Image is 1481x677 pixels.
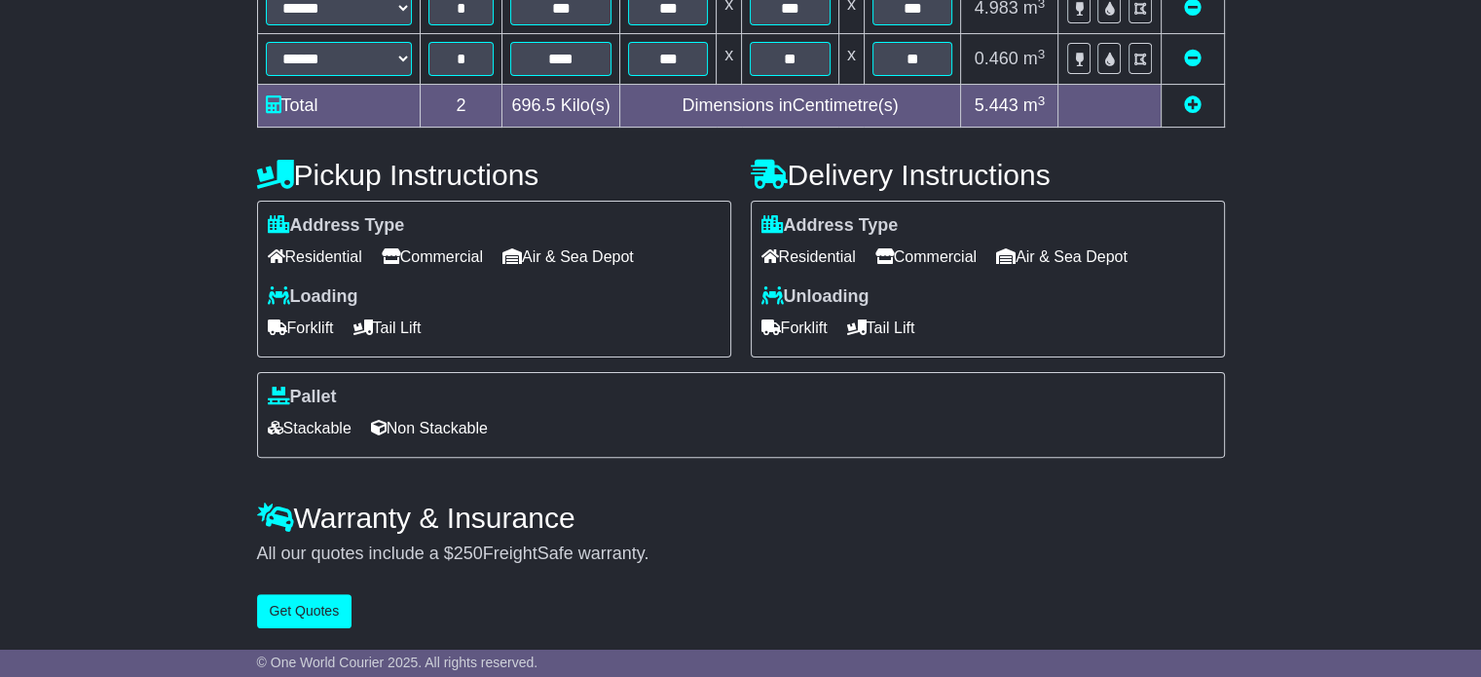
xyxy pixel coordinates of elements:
[1184,95,1202,115] a: Add new item
[257,544,1225,565] div: All our quotes include a $ FreightSafe warranty.
[268,286,358,308] label: Loading
[761,286,870,308] label: Unloading
[420,85,502,128] td: 2
[761,313,828,343] span: Forklift
[1023,95,1046,115] span: m
[257,85,420,128] td: Total
[382,242,483,272] span: Commercial
[1038,94,1046,108] sup: 3
[875,242,977,272] span: Commercial
[751,159,1225,191] h4: Delivery Instructions
[257,655,538,670] span: © One World Courier 2025. All rights reserved.
[268,387,337,408] label: Pallet
[847,313,915,343] span: Tail Lift
[353,313,422,343] span: Tail Lift
[1023,49,1046,68] span: m
[257,502,1225,534] h4: Warranty & Insurance
[257,594,352,628] button: Get Quotes
[268,313,334,343] span: Forklift
[975,95,1018,115] span: 5.443
[838,34,864,85] td: x
[371,413,488,443] span: Non Stackable
[268,413,352,443] span: Stackable
[257,159,731,191] h4: Pickup Instructions
[619,85,961,128] td: Dimensions in Centimetre(s)
[1184,49,1202,68] a: Remove this item
[975,49,1018,68] span: 0.460
[512,95,556,115] span: 696.5
[717,34,742,85] td: x
[454,544,483,563] span: 250
[1038,47,1046,61] sup: 3
[502,85,619,128] td: Kilo(s)
[996,242,1128,272] span: Air & Sea Depot
[502,242,634,272] span: Air & Sea Depot
[268,242,362,272] span: Residential
[268,215,405,237] label: Address Type
[761,242,856,272] span: Residential
[761,215,899,237] label: Address Type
